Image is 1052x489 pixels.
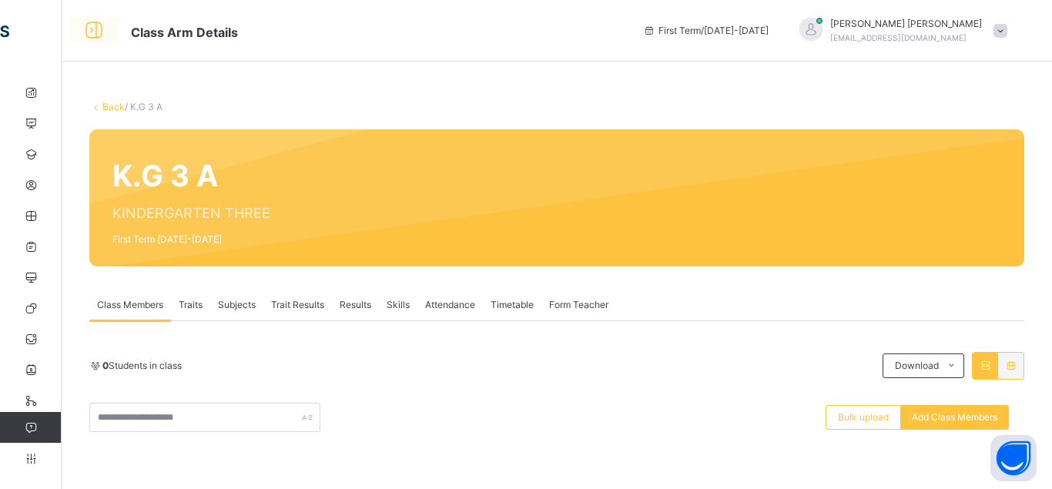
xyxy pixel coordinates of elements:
span: Subjects [218,298,256,312]
span: Add Class Members [912,410,997,424]
a: Back [102,101,125,112]
span: Bulk upload [838,410,889,424]
span: [PERSON_NAME] [PERSON_NAME] [830,17,982,31]
span: [EMAIL_ADDRESS][DOMAIN_NAME] [830,33,967,42]
span: Timetable [491,298,534,312]
span: Form Teacher [549,298,608,312]
span: Traits [179,298,203,312]
div: RiyaHemnani [784,17,1015,45]
span: Class Members [97,298,163,312]
button: Open asap [990,435,1037,481]
span: Trait Results [271,298,324,312]
b: 0 [102,360,109,371]
span: Attendance [425,298,475,312]
span: Skills [387,298,410,312]
span: Results [340,298,371,312]
span: Students in class [102,359,182,373]
span: / K.G 3 A [125,101,162,112]
span: Class Arm Details [131,25,238,40]
span: session/term information [643,24,769,38]
span: Download [895,359,939,373]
